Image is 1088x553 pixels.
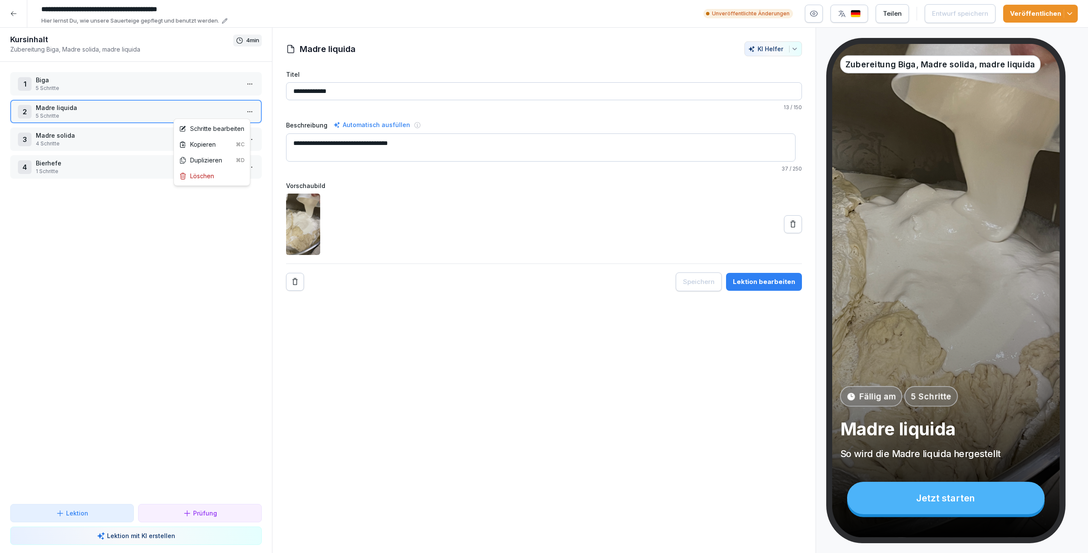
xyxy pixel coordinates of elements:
[683,277,715,287] div: Speichern
[179,140,245,149] div: Kopieren
[1010,9,1071,18] div: Veröffentlichen
[748,45,798,52] div: KI Helfer
[733,277,795,287] div: Lektion bearbeiten
[179,171,214,180] div: Löschen
[883,9,902,18] div: Teilen
[236,156,245,164] div: ⌘D
[236,141,245,148] div: ⌘C
[932,9,988,18] div: Entwurf speichern
[179,156,245,165] div: Duplizieren
[179,124,244,133] div: Schritte bearbeiten
[851,10,861,18] img: de.svg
